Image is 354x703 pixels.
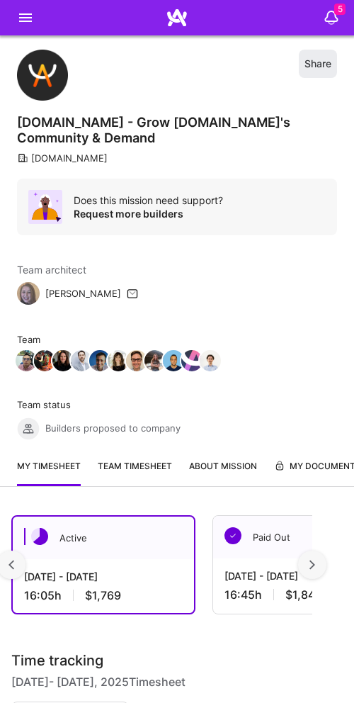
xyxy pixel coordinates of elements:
div: 16:05 h [24,589,183,602]
div: Does this mission need support? [74,193,223,207]
img: Builders proposed to company [17,417,40,440]
a: Team Member Avatar [183,349,201,373]
img: Team Member Avatar [108,350,129,371]
img: Team Member Avatar [200,350,221,371]
img: Paid Out [224,527,241,544]
span: Team status [17,398,181,411]
img: Team Member Avatar [181,350,202,371]
img: Team Member Avatar [163,350,184,371]
a: Team Member Avatar [146,349,164,373]
img: Team Member Avatar [89,350,110,371]
a: Team Member Avatar [72,349,91,373]
img: right [309,560,315,570]
i: icon Mail [127,288,138,299]
div: [DATE] - [DATE] [24,570,183,583]
img: Team Member Avatar [16,350,37,371]
div: Request more builders [74,207,223,220]
a: Team Member Avatar [201,349,219,373]
div: [DOMAIN_NAME] [17,152,108,164]
a: Team Member Avatar [17,349,35,373]
div: Active [13,517,194,559]
span: Builders proposed to company [45,422,181,434]
a: My timesheet [17,460,81,486]
span: Team architect [17,264,138,276]
a: Team Member Avatar [35,349,54,373]
span: Team [17,333,219,346]
img: Team Member Avatar [52,350,74,371]
img: Team Member Avatar [144,350,166,371]
a: Team Member Avatar [54,349,72,373]
span: Share [304,57,331,71]
img: Team Architect [17,282,40,305]
h3: [DOMAIN_NAME] - Grow [DOMAIN_NAME]'s Community & Demand [17,115,337,146]
button: Share [299,50,337,78]
img: Avatar [28,190,62,224]
a: Team timesheet [98,460,172,486]
img: left [8,560,14,570]
span: [DATE] - [DATE] , 2025 Timesheet [11,675,185,690]
img: Company Logo [17,50,68,101]
i: icon CompanyGray [17,152,28,164]
img: Active [31,528,48,545]
span: Time tracking [11,653,103,669]
img: Home [167,8,187,28]
a: Team Member Avatar [91,349,109,373]
i: icon Menu [17,9,34,26]
span: 5 [334,4,346,15]
span: $1,769 [85,589,121,602]
a: Team Member Avatar [109,349,127,373]
img: Team Member Avatar [71,350,92,371]
a: About Mission [189,460,257,486]
span: $1,842 [285,588,322,601]
div: [PERSON_NAME] [45,287,121,300]
a: Team Member Avatar [127,349,146,373]
img: Team Member Avatar [34,350,55,371]
img: Team Member Avatar [126,350,147,371]
img: bell [317,4,346,32]
a: Team Member Avatar [164,349,183,373]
